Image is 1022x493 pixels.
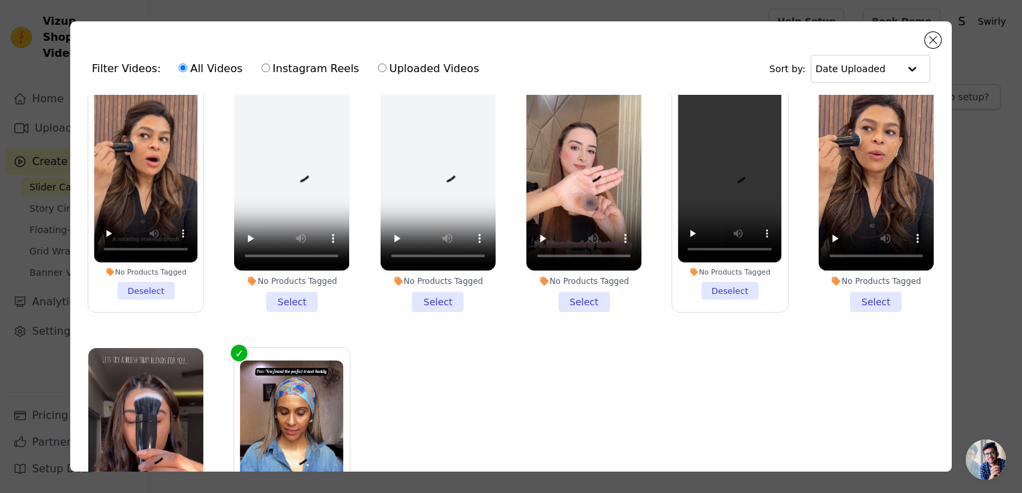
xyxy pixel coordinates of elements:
[769,55,930,83] div: Sort by:
[925,32,941,48] button: Close modal
[234,276,349,287] div: No Products Tagged
[92,53,486,84] div: Filter Videos:
[381,276,496,287] div: No Products Tagged
[526,276,641,287] div: No Products Tagged
[94,267,198,277] div: No Products Tagged
[377,60,480,77] label: Uploaded Videos
[819,276,934,287] div: No Products Tagged
[678,267,782,277] div: No Products Tagged
[966,440,1006,480] div: Open chat
[261,60,360,77] label: Instagram Reels
[178,60,243,77] label: All Videos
